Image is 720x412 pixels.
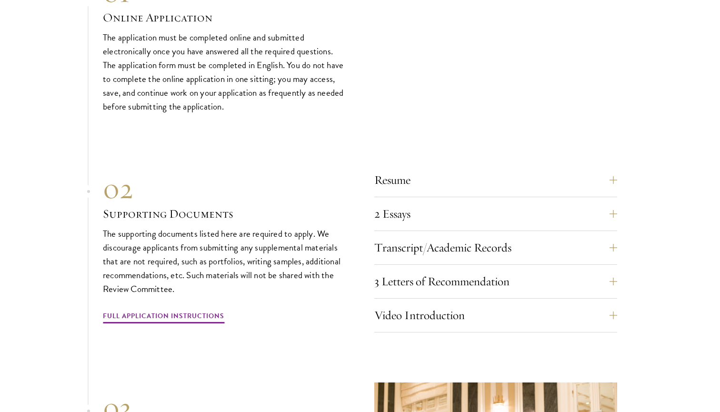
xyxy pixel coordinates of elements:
button: 2 Essays [374,202,617,225]
button: Video Introduction [374,304,617,327]
p: The application must be completed online and submitted electronically once you have answered all ... [103,30,346,113]
h3: Online Application [103,10,346,26]
p: The supporting documents listed here are required to apply. We discourage applicants from submitt... [103,227,346,296]
div: 02 [103,171,346,206]
button: Resume [374,169,617,191]
h3: Supporting Documents [103,206,346,222]
button: 3 Letters of Recommendation [374,270,617,293]
button: Transcript/Academic Records [374,236,617,259]
a: Full Application Instructions [103,310,224,325]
